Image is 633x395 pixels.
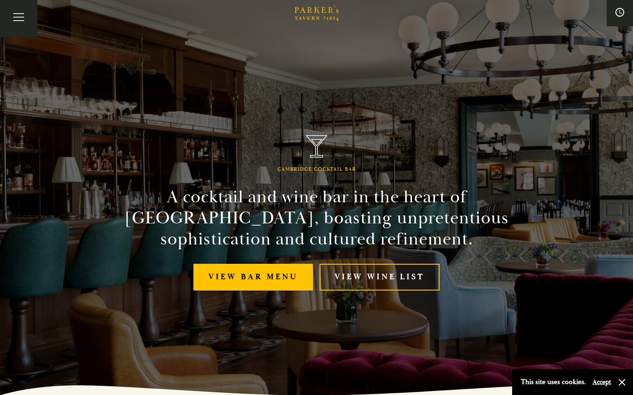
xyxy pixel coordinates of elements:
[193,264,313,291] a: View bar menu
[306,135,327,158] img: Parker's Tavern Brasserie Cambridge
[521,376,586,388] p: This site uses cookies.
[277,166,356,172] h1: Cambridge Cocktail Bar
[116,187,517,250] h2: A cocktail and wine bar in the heart of [GEOGRAPHIC_DATA], boasting unpretentious sophistication ...
[618,378,626,387] button: Close and accept
[320,264,440,291] a: View Wine List
[593,378,611,386] button: Accept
